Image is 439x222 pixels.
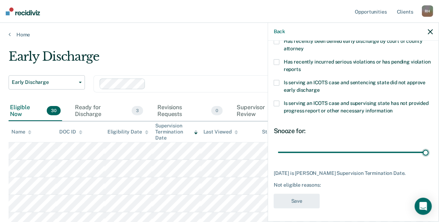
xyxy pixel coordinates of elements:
button: Save [274,194,320,208]
button: Back [274,29,285,35]
div: R H [422,5,433,17]
div: Name [11,129,31,135]
span: Has recently incurred serious violations or has pending violation reports [284,59,431,72]
img: Recidiviz [6,7,40,15]
div: Ready for Discharge [74,101,145,121]
span: Is serving an ICOTS case and supervising state has not provided progress report or other necessar... [284,100,429,113]
div: Supervisor Review [236,101,301,121]
div: Revisions Requests [156,101,224,121]
a: Home [9,31,430,38]
div: Last Viewed [203,129,238,135]
span: Is serving an ICOTS case and sentencing state did not approve early discharge [284,80,425,93]
span: 3 [132,106,143,115]
div: Status [262,129,277,135]
div: Eligible Now [9,101,62,121]
span: 30 [47,106,61,115]
div: Not eligible reasons: [274,182,433,188]
div: Early Discharge [9,49,404,70]
span: Early Discharge [12,79,76,85]
div: [DATE] is [PERSON_NAME] Supervision Termination Date. [274,170,433,176]
div: Supervision Termination Date [155,123,197,141]
div: Eligibility Date [107,129,148,135]
div: Open Intercom Messenger [415,198,432,215]
div: DOC ID [59,129,82,135]
span: 0 [211,106,222,115]
div: Snooze for: [274,127,433,135]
